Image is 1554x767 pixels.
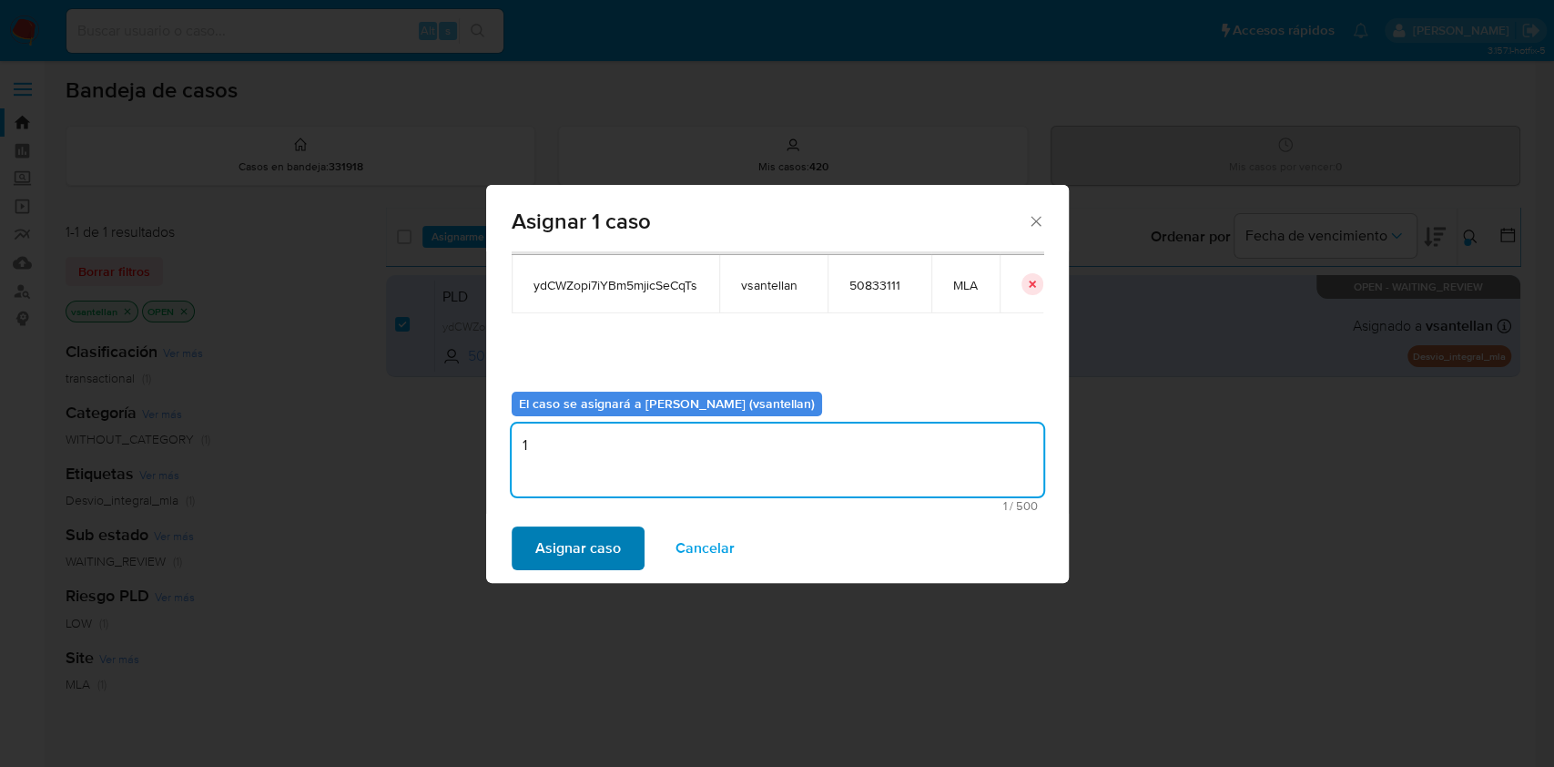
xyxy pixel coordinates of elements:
button: Asignar caso [512,527,645,570]
span: 50833111 [849,277,909,293]
button: icon-button [1021,273,1043,295]
textarea: 1 [512,424,1043,496]
div: assign-modal [486,185,1069,583]
span: MLA [953,277,978,293]
span: Máximo 500 caracteres [517,500,1038,512]
span: Asignar 1 caso [512,210,1028,232]
button: Cerrar ventana [1027,212,1043,229]
span: Asignar caso [535,528,621,568]
span: ydCWZopi7iYBm5mjicSeCqTs [533,277,697,293]
span: Cancelar [675,528,735,568]
b: El caso se asignará a [PERSON_NAME] (vsantellan) [519,394,815,413]
span: vsantellan [741,277,806,293]
button: Cancelar [652,527,758,570]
